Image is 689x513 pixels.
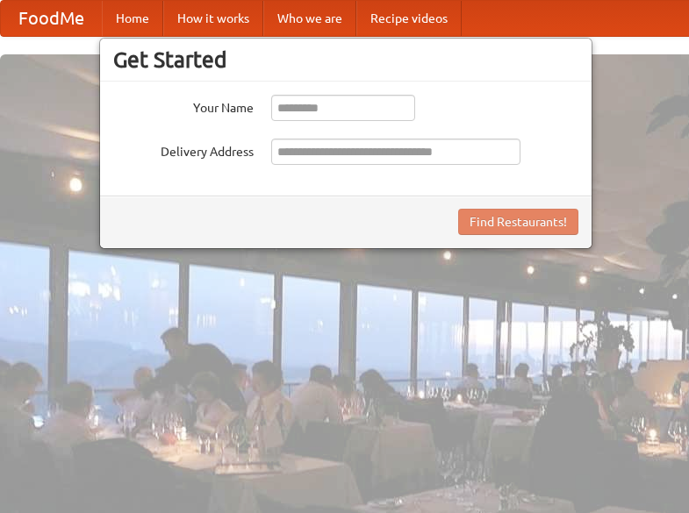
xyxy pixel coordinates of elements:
[113,95,254,117] label: Your Name
[102,1,163,36] a: Home
[113,139,254,160] label: Delivery Address
[356,1,462,36] a: Recipe videos
[163,1,263,36] a: How it works
[113,46,578,73] h3: Get Started
[263,1,356,36] a: Who we are
[1,1,102,36] a: FoodMe
[458,209,578,235] button: Find Restaurants!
